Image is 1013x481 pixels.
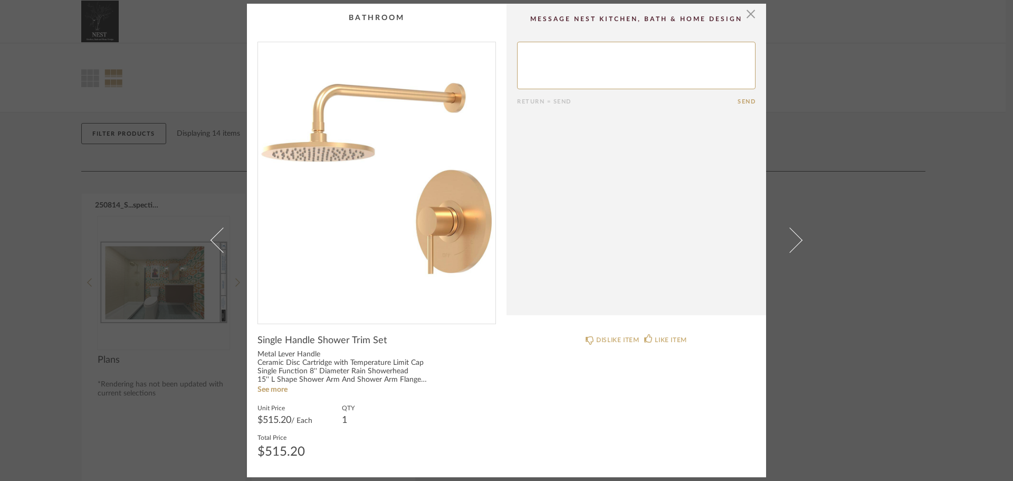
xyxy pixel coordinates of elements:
[258,42,495,315] div: 0
[740,4,761,25] button: Close
[257,446,305,458] div: $515.20
[257,416,291,425] span: $515.20
[257,351,496,384] div: Metal Lever Handle Ceramic Disc Cartridge with Temperature Limit Cap Single Function 8'' Diameter...
[291,417,312,425] span: / Each
[257,386,288,393] a: See more
[257,335,387,346] span: Single Handle Shower Trim Set
[342,403,355,412] label: QTY
[596,335,639,345] div: DISLIKE ITEM
[257,403,312,412] label: Unit Price
[257,433,305,441] label: Total Price
[258,42,495,315] img: 86a83a4c-7f5f-4e91-8ff1-d4985b61a8e5_1000x1000.jpg
[655,335,686,345] div: LIKE ITEM
[342,416,355,425] div: 1
[738,98,756,105] button: Send
[517,98,738,105] div: Return = Send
